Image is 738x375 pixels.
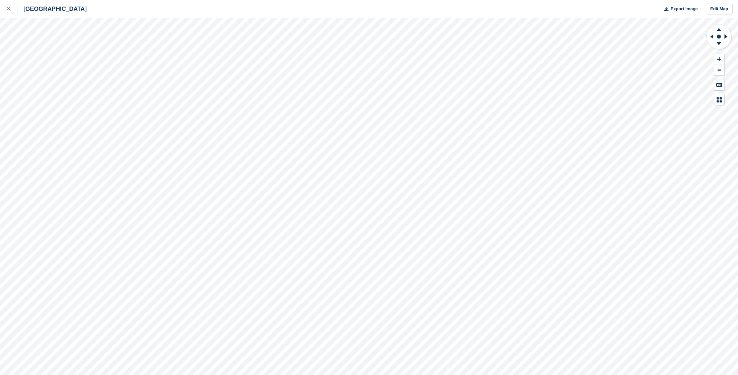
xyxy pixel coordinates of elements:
[670,6,697,12] span: Export Image
[17,5,87,13] div: [GEOGRAPHIC_DATA]
[714,54,724,65] button: Zoom In
[714,65,724,76] button: Zoom Out
[714,79,724,90] button: Keyboard Shortcuts
[714,94,724,105] button: Map Legend
[706,4,733,14] a: Edit Map
[660,4,698,14] button: Export Image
